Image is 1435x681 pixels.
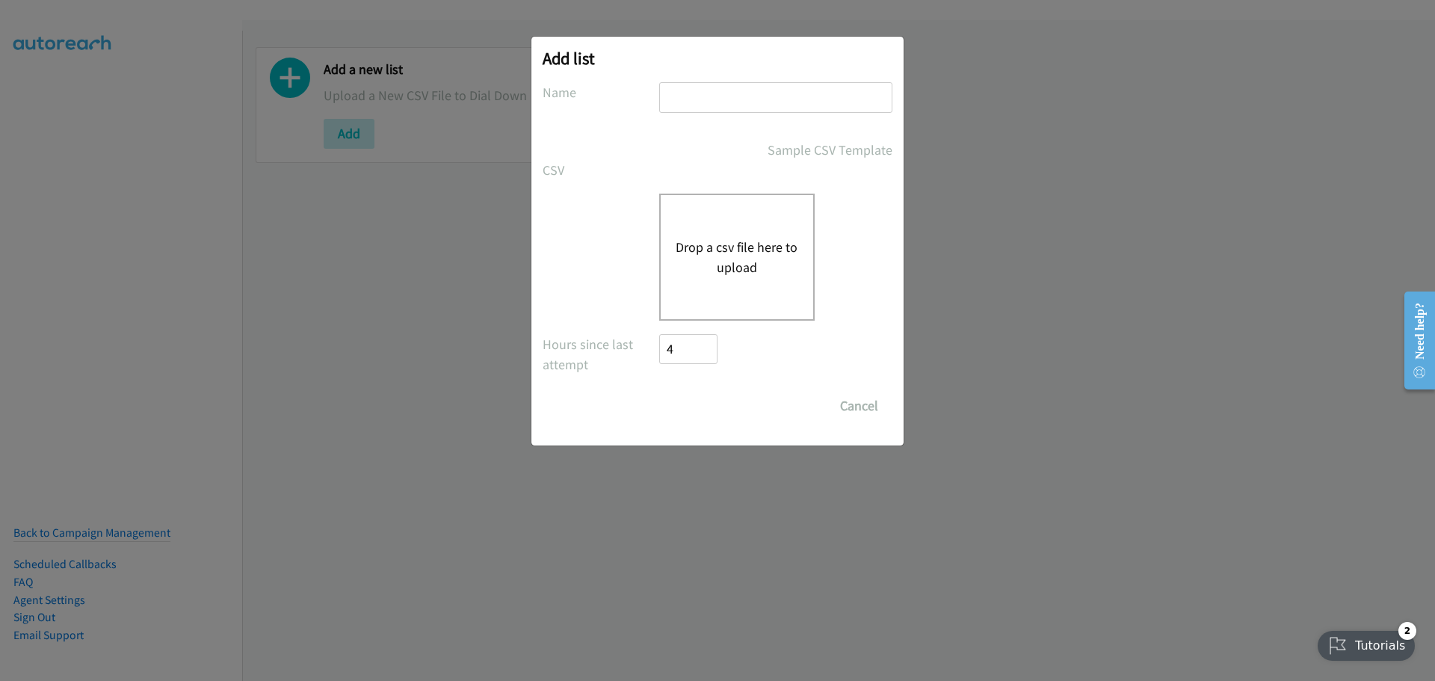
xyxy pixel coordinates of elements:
label: Hours since last attempt [543,334,659,375]
a: Sample CSV Template [768,140,892,160]
button: Cancel [826,391,892,421]
iframe: Checklist [1309,616,1424,670]
iframe: Resource Center [1392,281,1435,400]
label: CSV [543,160,659,180]
label: Name [543,82,659,102]
button: Drop a csv file here to upload [676,237,798,277]
h2: Add list [543,48,892,69]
